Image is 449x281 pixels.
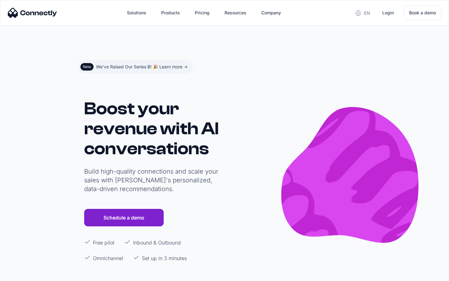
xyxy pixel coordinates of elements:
p: Omnichannel [93,254,123,262]
div: Resources [224,8,246,17]
div: New [83,64,91,69]
div: Solutions [127,8,146,17]
a: Pricing [190,5,215,20]
aside: Language selected: English [6,269,37,279]
div: Solutions [122,5,151,20]
div: Products [156,5,185,20]
img: Connectly Logo [8,8,57,18]
p: Build high-quality connections and scale your sales with [PERSON_NAME]'s personalized, data-drive... [84,167,221,193]
div: Company [261,8,281,17]
a: Schedule a demo [84,209,164,226]
div: Login [382,8,394,17]
div: Pricing [195,8,210,17]
div: We've Raised Our Series B! 🎉 Learn more -> [96,62,188,71]
a: Book a demo [404,6,441,20]
div: en [364,9,370,17]
div: Company [256,5,286,20]
a: NewWe've Raised Our Series B! 🎉 Learn more -> [78,60,193,74]
p: Inbound & Outbound [133,239,181,246]
ul: Language list [12,270,37,279]
p: Set up in 3 minutes [142,254,187,262]
a: Login [377,5,399,20]
div: Resources [220,5,251,20]
h1: Boost your revenue with AI conversations [84,99,221,159]
div: Products [161,8,180,17]
div: en [350,8,375,17]
p: Free pilot [93,239,114,246]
